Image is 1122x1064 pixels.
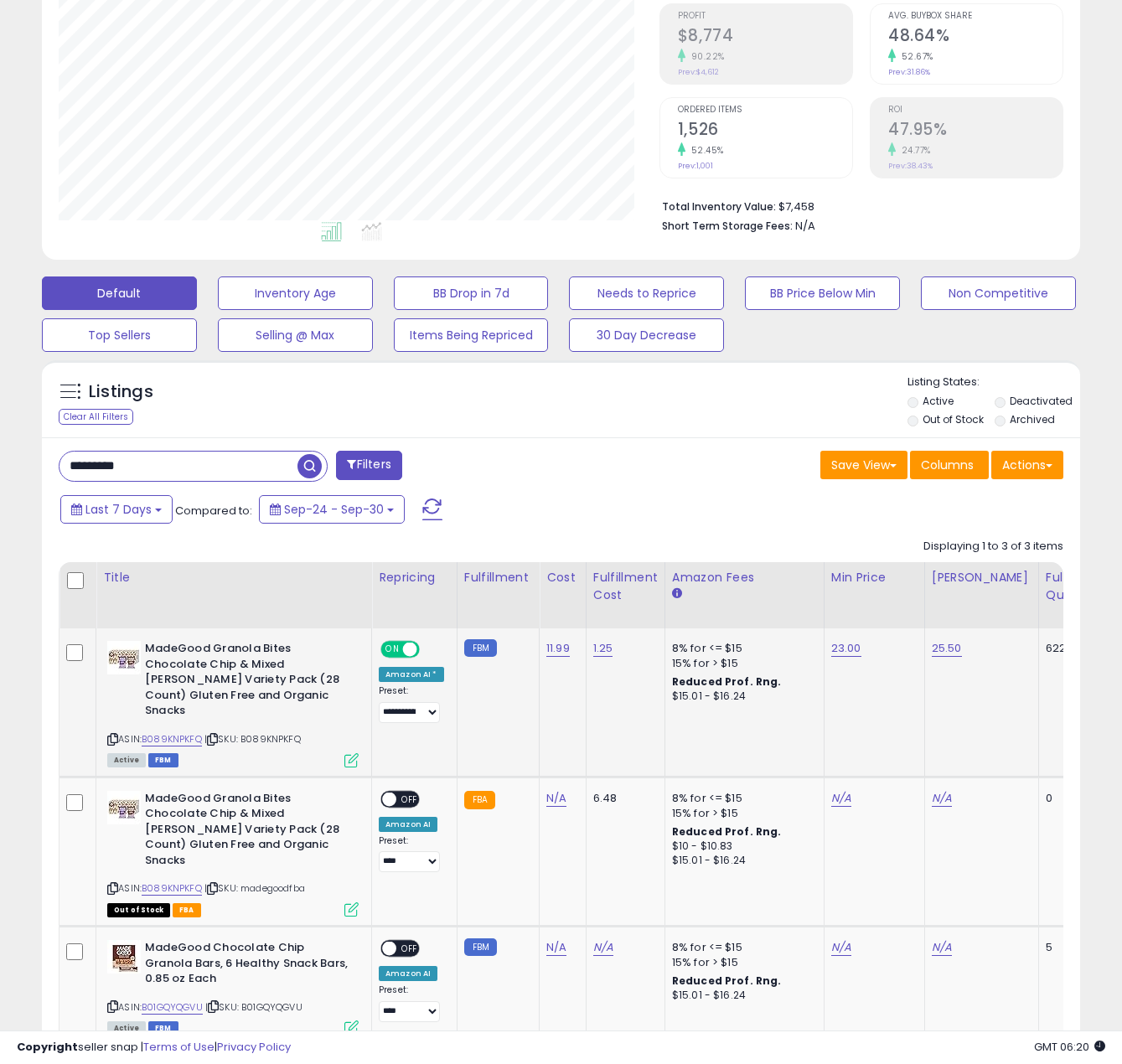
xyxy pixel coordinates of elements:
img: 41ZiLpE1+OL._SL40_.jpg [107,940,141,974]
span: ON [382,643,403,657]
div: 8% for <= $15 [672,641,811,656]
small: FBM [464,938,497,956]
h2: 47.95% [888,120,1063,142]
label: Deactivated [1010,394,1073,408]
a: N/A [831,790,851,807]
small: 24.77% [896,144,931,157]
div: Amazon Fees [672,569,817,586]
small: Amazon Fees. [672,586,682,602]
span: 2025-10-8 06:20 GMT [1034,1039,1105,1055]
div: Clear All Filters [59,409,133,425]
a: Privacy Policy [217,1039,291,1055]
div: Preset: [379,984,444,1022]
small: Prev: 1,001 [678,161,713,171]
button: Actions [991,451,1063,479]
div: Preset: [379,835,444,873]
b: MadeGood Granola Bites Chocolate Chip & Mixed [PERSON_NAME] Variety Pack (28 Count) Gluten Free a... [145,791,349,873]
strong: Copyright [17,1039,78,1055]
button: BB Drop in 7d [394,276,549,310]
div: Title [103,569,365,586]
span: | SKU: B01GQYQGVU [205,1000,302,1014]
div: 15% for > $15 [672,806,811,821]
button: Needs to Reprice [569,276,724,310]
span: Last 7 Days [85,501,152,518]
div: 0 [1046,791,1098,806]
span: Ordered Items [678,106,852,115]
div: ASIN: [107,791,359,915]
img: 41D7TqKl6jL._SL40_.jpg [107,641,141,674]
span: Compared to: [175,503,252,519]
div: Fulfillment Cost [593,569,658,604]
small: FBM [464,639,497,657]
a: 25.50 [932,640,962,657]
label: Out of Stock [923,412,984,426]
span: Avg. Buybox Share [888,12,1063,21]
div: 8% for <= $15 [672,791,811,806]
span: ROI [888,106,1063,115]
div: 15% for > $15 [672,955,811,970]
h2: $8,774 [678,26,852,49]
b: Short Term Storage Fees: [662,219,793,233]
span: OFF [396,792,423,806]
a: B089KNPKFQ [142,732,202,746]
span: FBM [148,1021,178,1036]
div: $15.01 - $16.24 [672,989,811,1003]
a: N/A [932,790,952,807]
a: B089KNPKFQ [142,881,202,896]
div: Amazon AI [379,817,437,832]
span: All listings that are currently out of stock and unavailable for purchase on Amazon [107,903,170,917]
b: Reduced Prof. Rng. [672,824,782,839]
a: N/A [546,790,566,807]
span: OFF [396,942,423,956]
div: 8% for <= $15 [672,940,811,955]
div: Fulfillable Quantity [1046,569,1104,604]
span: N/A [795,218,815,234]
div: [PERSON_NAME] [932,569,1032,586]
div: $15.01 - $16.24 [672,690,811,704]
a: B01GQYQGVU [142,1000,203,1015]
div: 5 [1046,940,1098,955]
a: N/A [831,939,851,956]
div: 622 [1046,641,1098,656]
small: Prev: $4,612 [678,67,719,77]
h2: 48.64% [888,26,1063,49]
span: OFF [417,643,444,657]
div: Preset: [379,685,444,723]
button: Filters [336,451,401,480]
span: FBM [148,753,178,767]
small: Prev: 38.43% [888,161,933,171]
button: Non Competitive [921,276,1076,310]
button: Columns [910,451,989,479]
b: MadeGood Chocolate Chip Granola Bars, 6 Healthy Snack Bars, 0.85 oz Each [145,940,349,991]
div: Amazon AI * [379,667,444,682]
label: Archived [1010,412,1055,426]
li: $7,458 [662,195,1051,215]
div: 15% for > $15 [672,656,811,671]
small: 90.22% [685,50,725,63]
a: 11.99 [546,640,570,657]
button: Selling @ Max [218,318,373,352]
b: Total Inventory Value: [662,199,776,214]
h5: Listings [89,380,153,404]
div: 6.48 [593,791,652,806]
p: Listing States: [907,374,1080,390]
b: MadeGood Granola Bites Chocolate Chip & Mixed [PERSON_NAME] Variety Pack (28 Count) Gluten Free a... [145,641,349,723]
div: Min Price [831,569,918,586]
span: | SKU: madegoodfba [204,881,305,895]
span: | SKU: B089KNPKFQ [204,732,301,746]
div: Cost [546,569,579,586]
div: $10 - $10.83 [672,839,811,854]
small: 52.45% [685,144,724,157]
span: All listings currently available for purchase on Amazon [107,753,146,767]
div: Fulfillment [464,569,532,586]
small: 52.67% [896,50,933,63]
a: N/A [932,939,952,956]
h2: 1,526 [678,120,852,142]
div: $15.01 - $16.24 [672,854,811,868]
span: All listings currently available for purchase on Amazon [107,1021,146,1036]
button: Items Being Repriced [394,318,549,352]
a: 23.00 [831,640,861,657]
button: 30 Day Decrease [569,318,724,352]
img: 41D7TqKl6jL._SL40_.jpg [107,791,141,824]
span: FBA [173,903,201,917]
